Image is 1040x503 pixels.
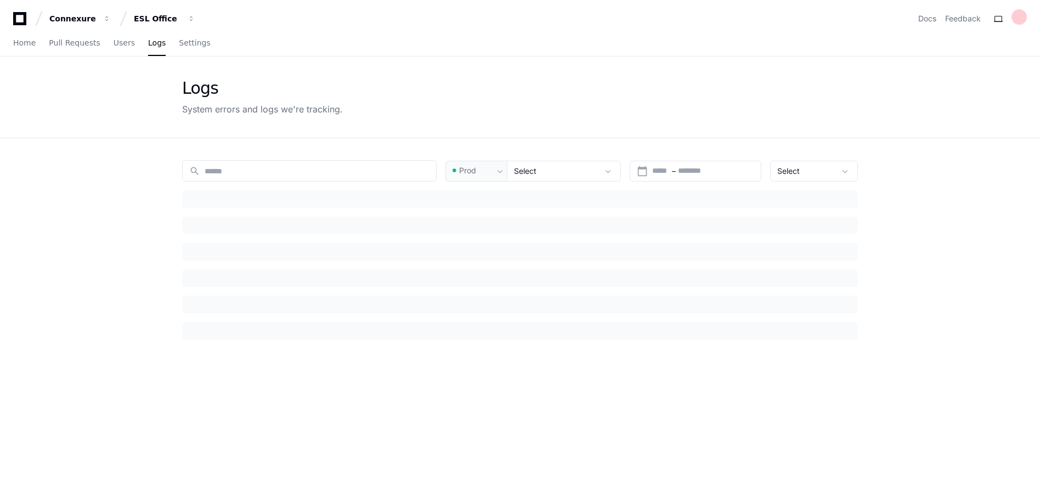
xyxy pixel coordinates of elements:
[637,166,648,177] mat-icon: calendar_today
[777,166,800,176] span: Select
[49,31,100,56] a: Pull Requests
[148,31,166,56] a: Logs
[114,39,135,46] span: Users
[189,166,200,177] mat-icon: search
[182,103,343,116] div: System errors and logs we're tracking.
[148,39,166,46] span: Logs
[945,13,981,24] button: Feedback
[129,9,200,29] button: ESL Office
[45,9,115,29] button: Connexure
[134,13,181,24] div: ESL Office
[49,39,100,46] span: Pull Requests
[672,166,676,177] span: –
[459,165,476,176] span: Prod
[179,39,210,46] span: Settings
[13,31,36,56] a: Home
[13,39,36,46] span: Home
[514,166,536,176] span: Select
[179,31,210,56] a: Settings
[49,13,97,24] div: Connexure
[114,31,135,56] a: Users
[637,166,648,177] button: Open calendar
[182,78,343,98] div: Logs
[918,13,936,24] a: Docs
